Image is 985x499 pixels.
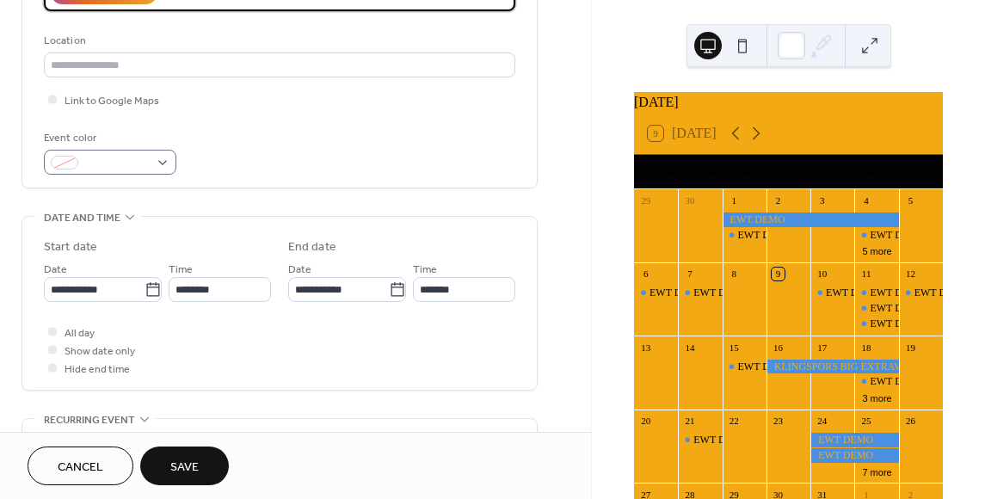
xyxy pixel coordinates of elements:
div: EWT DEMO [738,360,793,374]
span: Date [288,261,311,279]
div: 19 [904,341,917,354]
div: 4 [859,194,872,207]
div: Sat [849,155,890,189]
div: EWT DEMO [870,317,925,331]
span: Date and time [44,209,120,227]
div: EWT DEMO [693,433,748,447]
span: Link to Google Maps [65,92,159,110]
div: EWT DEMO [914,286,970,300]
div: 11 [859,268,872,280]
div: EWT DEMO [810,286,854,300]
div: 13 [639,341,652,354]
div: 26 [904,415,917,428]
div: 9 [772,268,785,280]
span: Time [413,261,437,279]
div: 1 [728,194,741,207]
div: 14 [683,341,696,354]
div: EWT DEMO [870,301,925,316]
div: Start date [44,238,97,256]
button: 3 more [855,390,898,404]
div: EWT DEMO [738,228,793,243]
div: EWT DEMO [870,228,925,243]
div: EWT DEMO [649,286,705,300]
div: KLINGSPORS BIG EXTRAVAGANZA [766,360,899,374]
div: EWT DEMO [723,228,766,243]
div: Thu [768,155,809,189]
div: EWT DEMO [723,360,766,374]
div: 7 [683,268,696,280]
div: EWT DEMO [810,433,899,447]
div: 29 [639,194,652,207]
div: 8 [728,268,741,280]
div: EWT DEMO [854,374,898,389]
div: 23 [772,415,785,428]
div: 24 [816,415,828,428]
span: Save [170,459,199,477]
button: 5 more [855,243,898,257]
div: EWT DEMO [854,301,898,316]
div: 2 [772,194,785,207]
div: EWT DEMO [854,286,898,300]
div: Location [44,32,512,50]
button: 7 more [855,464,898,478]
button: Cancel [28,447,133,485]
div: 30 [683,194,696,207]
div: EWT DEMO [693,286,748,300]
div: EWT DEMO [854,317,898,331]
div: Fri [809,155,849,189]
div: Wed [728,155,768,189]
div: Mon [648,155,688,189]
div: 5 [904,194,917,207]
div: Sun [889,155,929,189]
div: 3 [816,194,828,207]
div: 10 [816,268,828,280]
div: Event color [44,129,173,147]
span: Show date only [65,342,135,360]
span: Hide end time [65,360,130,379]
div: EWT DEMO [810,448,899,463]
div: EWT DEMO [678,286,722,300]
div: EWT DEMO [854,228,898,243]
button: Save [140,447,229,485]
div: Tue [688,155,729,189]
div: 15 [728,341,741,354]
div: EWT DEMO [870,374,925,389]
div: [DATE] [634,92,943,113]
div: End date [288,238,336,256]
div: EWT DEMO [634,286,678,300]
span: Recurring event [44,411,135,429]
div: 16 [772,341,785,354]
div: EWT DEMO [870,286,925,300]
div: 22 [728,415,741,428]
div: EWT DEMO [723,213,899,227]
div: 6 [639,268,652,280]
div: EWT DEMO [678,433,722,447]
span: Time [169,261,193,279]
div: 18 [859,341,872,354]
div: 17 [816,341,828,354]
div: 21 [683,415,696,428]
span: All day [65,324,95,342]
div: EWT DEMO [826,286,881,300]
div: 25 [859,415,872,428]
span: Date [44,261,67,279]
div: EWT DEMO [899,286,943,300]
div: 20 [639,415,652,428]
div: 12 [904,268,917,280]
span: Cancel [58,459,103,477]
